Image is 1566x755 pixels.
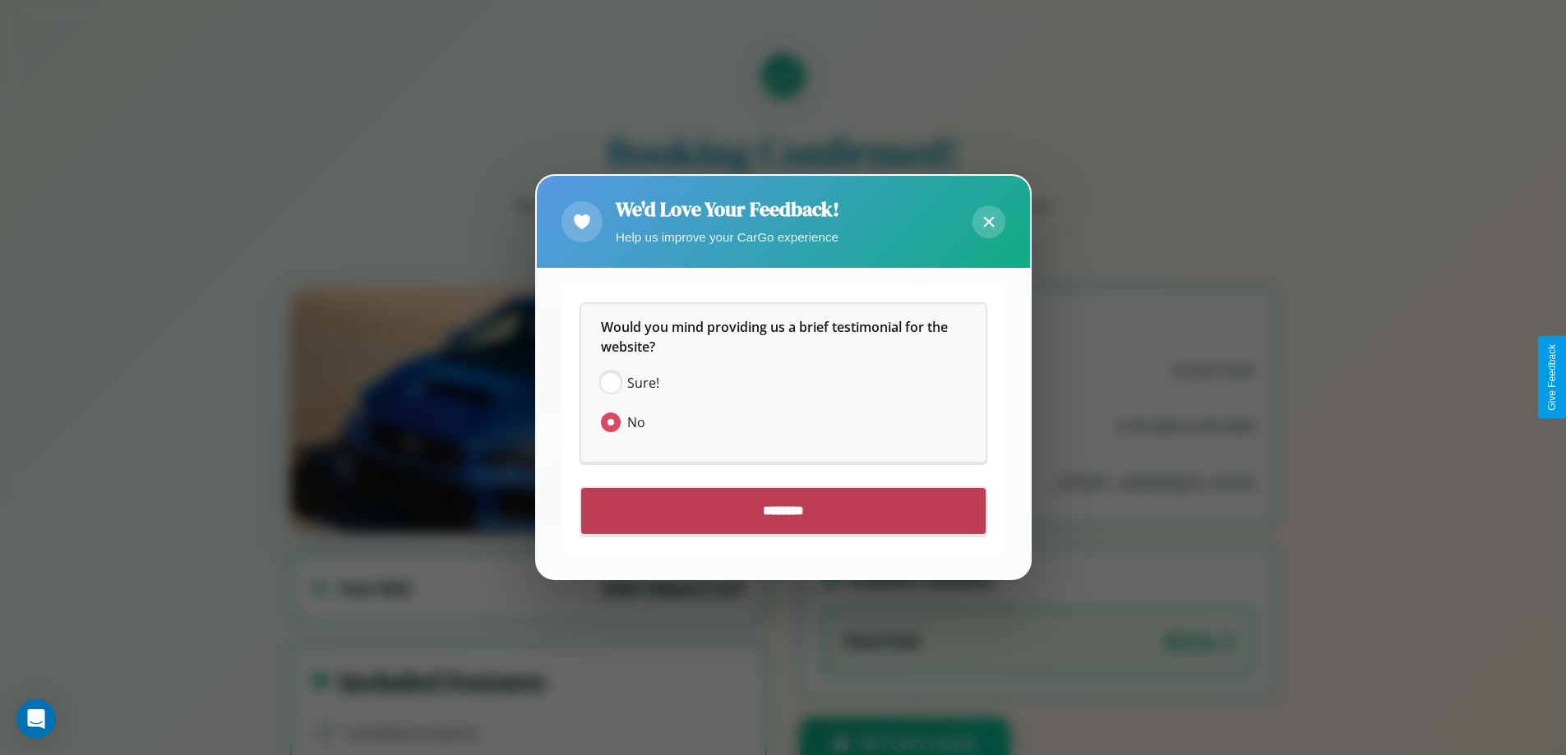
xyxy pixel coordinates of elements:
span: Would you mind providing us a brief testimonial for the website? [601,319,951,357]
h2: We'd Love Your Feedback! [616,196,839,223]
div: Open Intercom Messenger [16,699,56,739]
span: No [627,413,645,433]
div: Give Feedback [1546,344,1558,411]
p: Help us improve your CarGo experience [616,226,839,248]
span: Sure! [627,374,659,394]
